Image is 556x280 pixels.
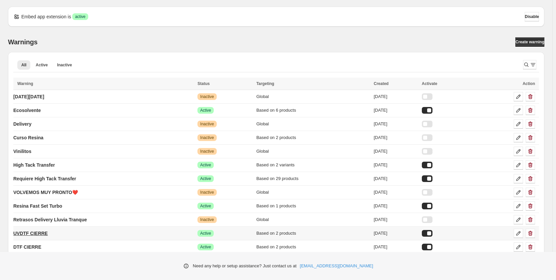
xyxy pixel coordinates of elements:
div: [DATE] [374,107,417,114]
p: Resina Fast Set Turbo [13,203,62,209]
a: Requiere High Tack Transfer [13,173,76,184]
button: Disable [525,12,539,21]
div: Based on 2 products [256,244,370,250]
a: Ecosolvente [13,105,41,116]
span: Inactive [200,149,214,154]
span: Warning [17,81,33,86]
p: Ecosolvente [13,107,41,114]
a: DTF CIERRE [13,242,41,252]
span: Inactive [200,94,214,99]
span: Active [200,108,211,113]
span: Active [200,162,211,168]
span: Disable [525,14,539,19]
span: Inactive [200,135,214,140]
div: [DATE] [374,134,417,141]
a: Curso Resina [13,132,43,143]
p: DTF CIERRE [13,244,41,250]
span: Inactive [200,190,214,195]
div: [DATE] [374,93,417,100]
p: Delivery [13,121,31,127]
p: Vinilitos [13,148,31,155]
p: Curso Resina [13,134,43,141]
a: Delivery [13,119,31,129]
span: Active [200,244,211,250]
div: [DATE] [374,189,417,196]
span: Active [200,231,211,236]
span: Active [200,203,211,209]
span: All [21,62,26,68]
div: Global [256,189,370,196]
div: Global [256,121,370,127]
div: [DATE] [374,203,417,209]
div: Based on 1 products [256,203,370,209]
div: [DATE] [374,216,417,223]
div: Based on 29 products [256,175,370,182]
div: [DATE] [374,175,417,182]
div: [DATE] [374,244,417,250]
a: Retrasos Delivery Lluvia Tranque [13,214,87,225]
div: [DATE] [374,230,417,237]
span: Create warning [515,39,544,45]
a: Vinilitos [13,146,31,157]
a: UVDTF CIERRE [13,228,48,239]
span: Active [36,62,48,68]
p: [DATE][DATE] [13,93,44,100]
div: Global [256,216,370,223]
div: Global [256,93,370,100]
a: Create warning [515,37,544,47]
p: UVDTF CIERRE [13,230,48,237]
div: Based on 2 products [256,134,370,141]
span: Inactive [200,121,214,127]
span: Status [197,81,210,86]
a: VOLVEMOS MUY PRONTO❤️ [13,187,78,198]
div: Based on 2 variants [256,162,370,168]
div: [DATE] [374,148,417,155]
span: Inactive [57,62,72,68]
div: [DATE] [374,162,417,168]
h2: Warnings [8,38,38,46]
a: [DATE][DATE] [13,91,44,102]
span: Activate [422,81,437,86]
div: [DATE] [374,121,417,127]
span: Inactive [200,217,214,222]
span: Active [200,176,211,181]
a: High Tack Transfer [13,160,55,170]
div: Based on 6 products [256,107,370,114]
span: active [75,14,85,19]
p: High Tack Transfer [13,162,55,168]
a: [EMAIL_ADDRESS][DOMAIN_NAME] [300,263,373,269]
p: Embed app extension is [21,13,71,20]
div: Global [256,148,370,155]
p: Retrasos Delivery Lluvia Tranque [13,216,87,223]
span: Targeting [256,81,274,86]
span: Created [374,81,389,86]
a: Resina Fast Set Turbo [13,201,62,211]
button: Search and filter results [523,60,536,69]
p: VOLVEMOS MUY PRONTO❤️ [13,189,78,196]
div: Based on 2 products [256,230,370,237]
span: Action [523,81,535,86]
p: Requiere High Tack Transfer [13,175,76,182]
